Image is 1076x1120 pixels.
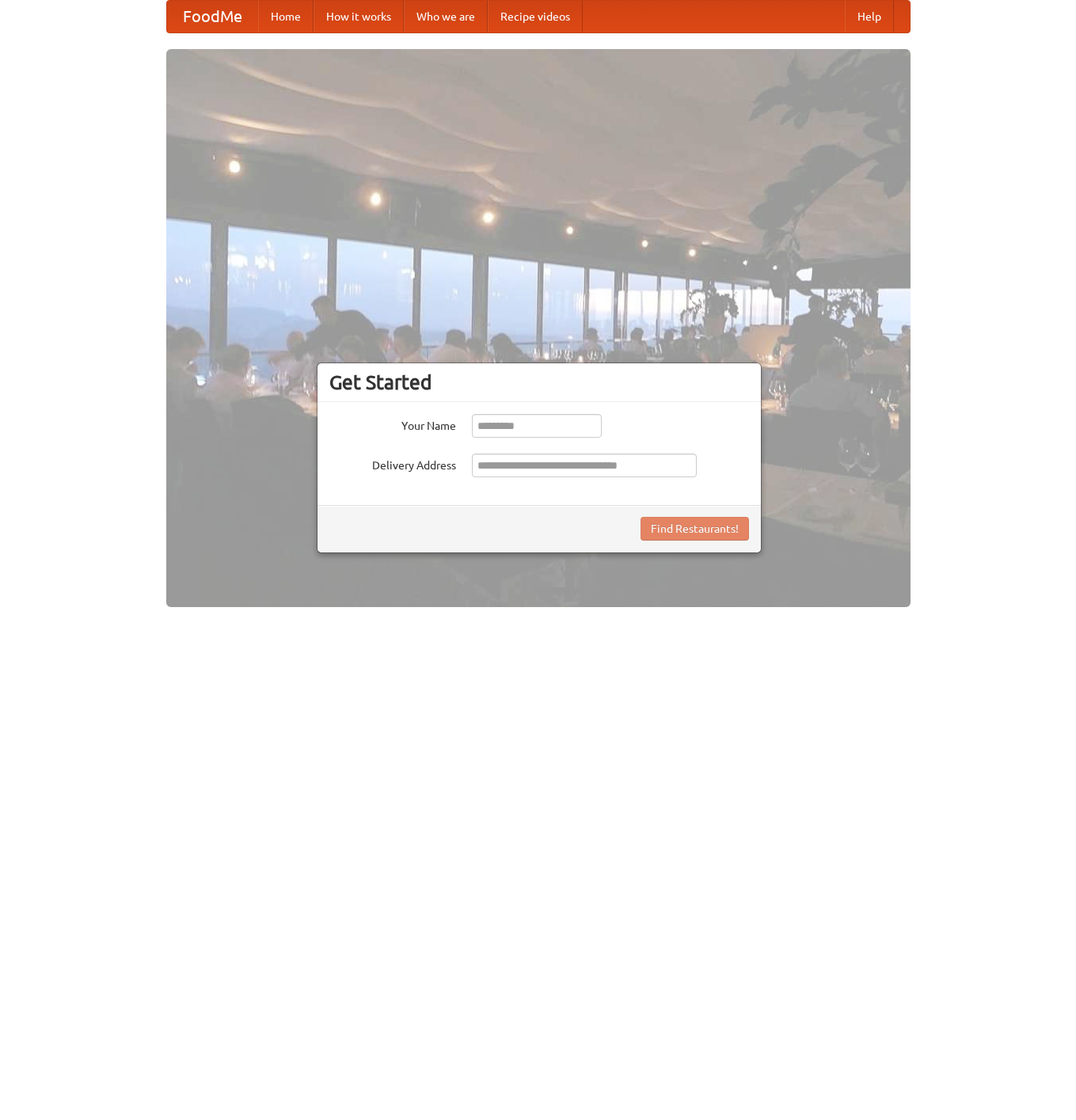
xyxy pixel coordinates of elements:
[258,1,314,32] a: Home
[488,1,583,32] a: Recipe videos
[845,1,894,32] a: Help
[329,370,749,394] h3: Get Started
[314,1,404,32] a: How it works
[167,1,258,32] a: FoodMe
[404,1,488,32] a: Who we are
[641,517,749,541] button: Find Restaurants!
[329,414,456,434] label: Your Name
[329,454,456,473] label: Delivery Address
